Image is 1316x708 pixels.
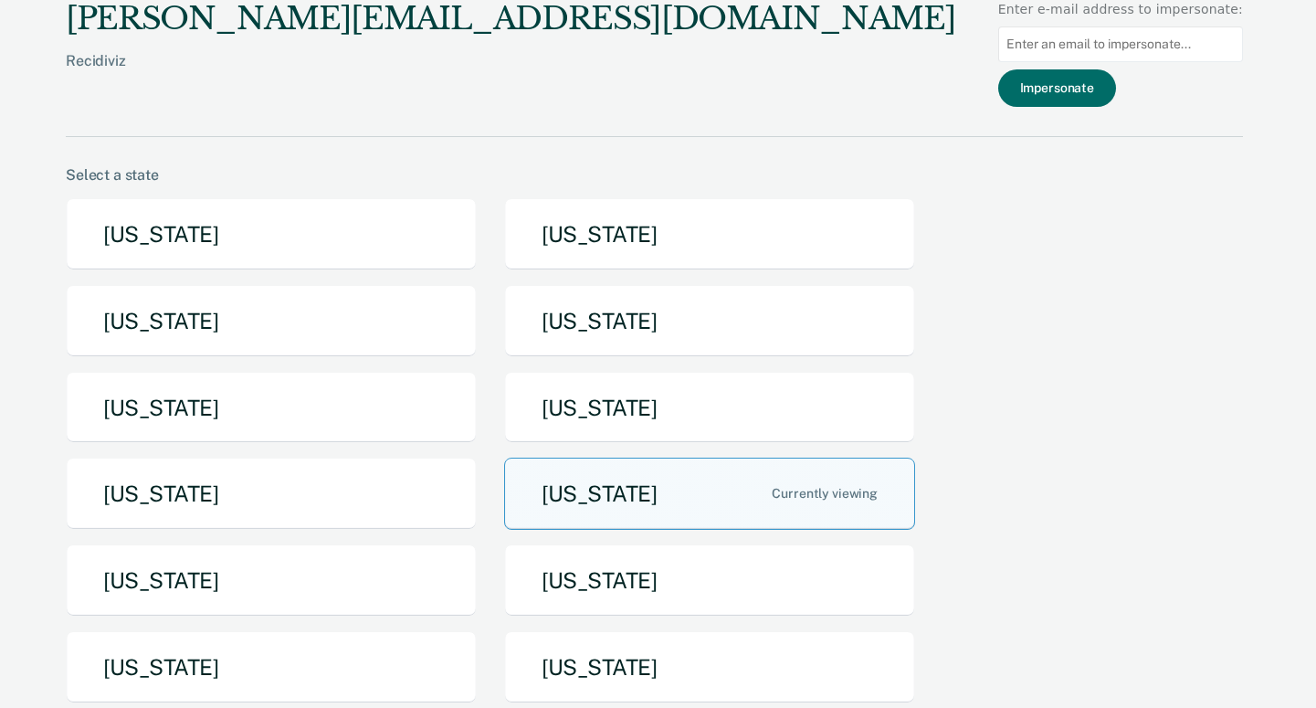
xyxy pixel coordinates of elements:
[66,52,955,99] div: Recidiviz
[504,544,915,617] button: [US_STATE]
[504,631,915,703] button: [US_STATE]
[66,544,477,617] button: [US_STATE]
[66,458,477,530] button: [US_STATE]
[998,69,1116,107] button: Impersonate
[66,372,477,444] button: [US_STATE]
[66,198,477,270] button: [US_STATE]
[66,166,1243,184] div: Select a state
[66,285,477,357] button: [US_STATE]
[504,372,915,444] button: [US_STATE]
[998,26,1243,62] input: Enter an email to impersonate...
[504,458,915,530] button: [US_STATE]
[504,198,915,270] button: [US_STATE]
[504,285,915,357] button: [US_STATE]
[66,631,477,703] button: [US_STATE]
